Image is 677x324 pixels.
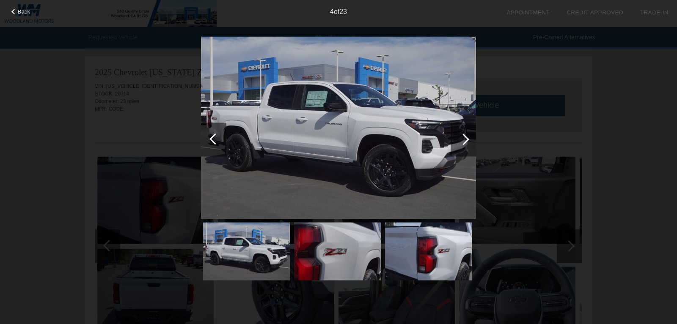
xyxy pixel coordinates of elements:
img: 1f3a9c830cd9fc0f41658e46b4cb3271.jpg [385,223,472,280]
img: e042a62b0fc0cc62bfeb9b5b2d300f06.jpg [294,223,381,280]
a: Credit Approved [567,9,623,16]
img: 457e98e1f947f433bf0a6538e58ba496.jpg [201,36,476,219]
a: Trade-In [640,9,669,16]
img: 457e98e1f947f433bf0a6538e58ba496.jpg [203,223,290,280]
a: Appointment [506,9,550,16]
span: 4 [330,8,334,15]
span: Back [18,8,30,15]
span: 23 [339,8,347,15]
